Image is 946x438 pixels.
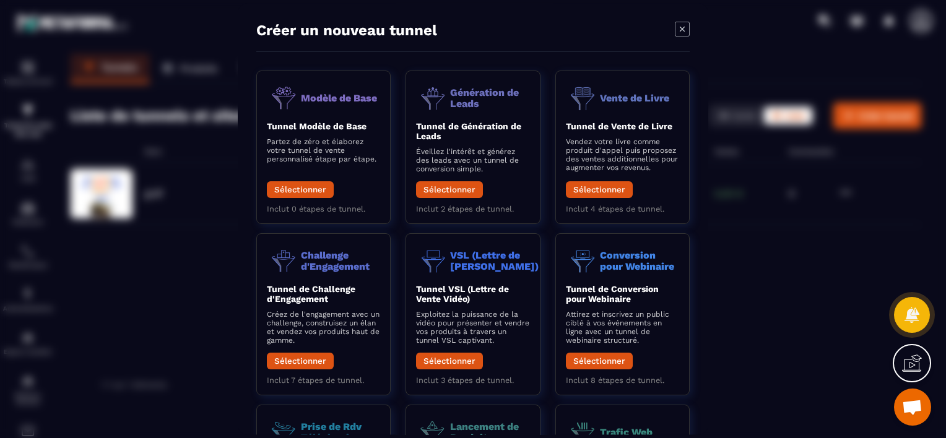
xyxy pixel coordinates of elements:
[416,244,450,278] img: funnel-objective-icon
[566,244,600,278] img: funnel-objective-icon
[416,81,450,115] img: funnel-objective-icon
[416,353,483,369] button: Sélectionner
[256,22,437,39] h4: Créer un nouveau tunnel
[566,137,679,172] p: Vendez votre livre comme produit d'appel puis proposez des ventes additionnelles pour augmenter v...
[416,284,509,304] b: Tunnel VSL (Lettre de Vente Vidéo)
[267,353,334,369] button: Sélectionner
[416,310,529,345] p: Exploitez la puissance de la vidéo pour présenter et vendre vos produits à travers un tunnel VSL ...
[566,376,679,385] p: Inclut 8 étapes de tunnel.
[267,181,334,198] button: Sélectionner
[450,250,539,272] p: VSL (Lettre de [PERSON_NAME])
[267,376,380,385] p: Inclut 7 étapes de tunnel.
[450,87,529,109] p: Génération de Leads
[600,427,653,438] p: Trafic Web
[267,137,380,163] p: Partez de zéro et élaborez votre tunnel de vente personnalisé étape par étape.
[267,310,380,345] p: Créez de l'engagement avec un challenge, construisez un élan et vendez vos produits haut de gamme.
[267,204,380,213] p: Inclut 0 étapes de tunnel.
[416,181,483,198] button: Sélectionner
[566,121,672,131] b: Tunnel de Vente de Livre
[416,204,529,213] p: Inclut 2 étapes de tunnel.
[416,121,521,141] b: Tunnel de Génération de Leads
[566,353,633,369] button: Sélectionner
[566,181,633,198] button: Sélectionner
[566,310,679,345] p: Attirez et inscrivez un public ciblé à vos événements en ligne avec un tunnel de webinaire struct...
[416,376,529,385] p: Inclut 3 étapes de tunnel.
[267,284,355,304] b: Tunnel de Challenge d'Engagement
[894,389,931,426] div: Ouvrir le chat
[267,121,367,131] b: Tunnel Modèle de Base
[301,250,380,272] p: Challenge d'Engagement
[566,284,659,304] b: Tunnel de Conversion pour Webinaire
[301,93,377,104] p: Modèle de Base
[416,147,529,173] p: Éveillez l'intérêt et générez des leads avec un tunnel de conversion simple.
[600,250,679,272] p: Conversion pour Webinaire
[566,81,600,115] img: funnel-objective-icon
[566,204,679,213] p: Inclut 4 étapes de tunnel.
[600,93,669,104] p: Vente de Livre
[267,81,301,115] img: funnel-objective-icon
[267,244,301,278] img: funnel-objective-icon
